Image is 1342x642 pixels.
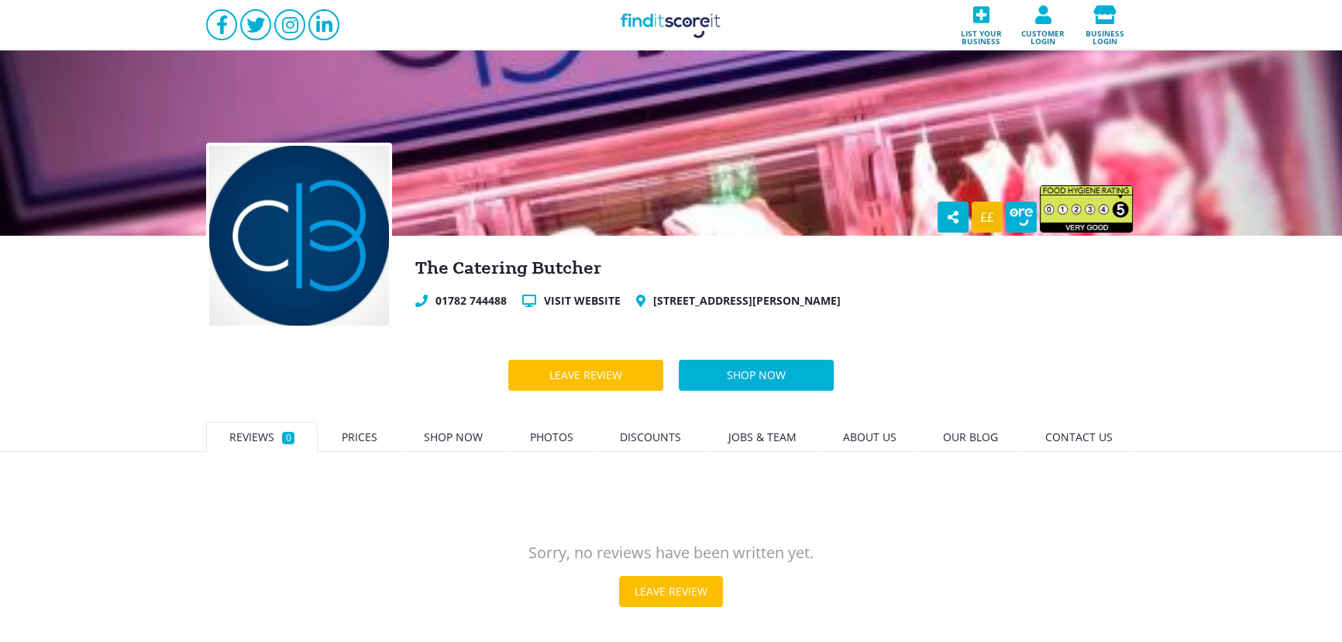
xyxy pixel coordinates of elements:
small: 0 [282,432,294,444]
a: Jobs & Team [704,422,819,453]
a: Shop now [401,422,506,453]
a: List your business [950,1,1012,50]
a: [STREET_ADDRESS][PERSON_NAME] [653,293,841,309]
a: Photos [506,422,596,453]
span: List your business [955,24,1007,45]
span: Contact us [1045,430,1113,444]
a: Discounts [597,422,704,453]
a: About us [820,422,920,453]
a: Shop now [679,360,834,391]
a: 01782 744488 [435,293,507,309]
span: Jobs & Team [728,430,796,444]
span: Customer login [1017,24,1069,45]
div: ££ [972,202,1003,233]
a: Visit website [544,293,621,309]
a: Customer login [1012,1,1074,50]
a: Our blog [920,422,1021,453]
span: Reviews [229,430,274,444]
div: Leave review [534,360,638,391]
p: Sorry, no reviews have been written yet. [528,545,814,561]
span: Business login [1079,24,1131,45]
span: Photos [530,430,573,444]
a: Contact us [1022,422,1136,453]
div: The Catering Butcher [415,259,1136,278]
a: Leave review [619,576,723,607]
span: About us [843,430,896,444]
a: Business login [1074,1,1136,50]
a: Prices [318,422,400,453]
div: Shop now [711,360,801,391]
span: Prices [342,430,377,444]
span: Our blog [943,430,998,444]
a: Reviews0 [206,422,318,453]
span: Discounts [620,430,681,444]
a: Leave review [508,360,663,391]
span: Shop now [424,430,483,444]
